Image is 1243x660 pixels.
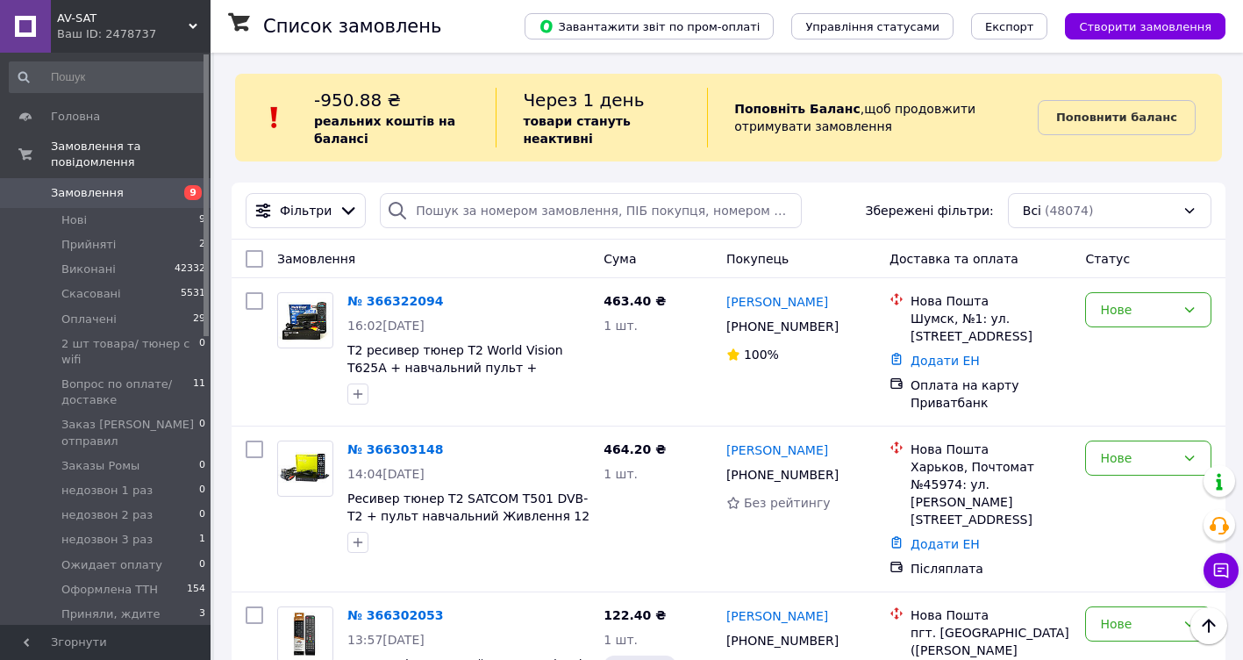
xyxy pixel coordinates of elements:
span: 100% [744,348,779,362]
a: [PERSON_NAME] [726,293,828,311]
span: 42332 [175,262,205,277]
span: Ожидает оплату [61,557,162,573]
div: Харьков, Почтомат №45974: ул. [PERSON_NAME][STREET_ADDRESS] [911,458,1071,528]
a: Створити замовлення [1047,18,1225,32]
span: 0 [199,417,205,448]
a: № 366302053 [347,608,443,622]
b: товари стануть неактивні [523,114,630,146]
span: Замовлення та повідомлення [51,139,211,170]
span: 122.40 ₴ [604,608,666,622]
span: Вопрос по оплате/доставке [61,377,193,408]
a: Т2 ресивер тюнер T2 World Vision T625A + навчальний пульт + прошивка під інтернет [347,343,563,392]
div: Нова Пошта [911,441,1071,458]
div: Нове [1100,300,1175,319]
span: 463.40 ₴ [604,294,666,308]
span: 464.20 ₴ [604,442,666,456]
span: Управління статусами [805,20,939,33]
button: Чат з покупцем [1204,553,1239,588]
span: Замовлення [277,252,355,266]
input: Пошук за номером замовлення, ПІБ покупця, номером телефону, Email, номером накладної [380,193,801,228]
div: , щоб продовжити отримувати замовлення [707,88,1038,147]
span: 0 [199,507,205,523]
a: № 366322094 [347,294,443,308]
span: Створити замовлення [1079,20,1211,33]
span: Доставка та оплата [889,252,1018,266]
span: Виконані [61,262,116,277]
a: Додати ЕН [911,354,980,368]
span: Приняли, ждите позвоним [61,606,199,638]
span: [PHONE_NUMBER] [726,319,839,334]
a: Поповнити баланс [1038,100,1196,135]
span: недозвон 3 раз [61,532,153,548]
span: Головна [51,109,100,125]
a: [PERSON_NAME] [726,607,828,625]
span: (48074) [1045,204,1093,218]
span: Збережені фільтри: [865,202,993,219]
span: недозвон 2 раз [61,507,153,523]
span: Статус [1085,252,1130,266]
a: № 366303148 [347,442,443,456]
div: Нове [1100,614,1175,634]
span: 9 [199,212,205,228]
span: 14:04[DATE] [347,467,425,481]
span: Через 1 день [523,90,644,111]
span: 0 [199,336,205,368]
a: Додати ЕН [911,537,980,551]
div: Ваш ID: 2478737 [57,26,211,42]
span: Cума [604,252,636,266]
div: Нова Пошта [911,606,1071,624]
span: [PHONE_NUMBER] [726,634,839,648]
button: Створити замовлення [1065,13,1225,39]
span: 0 [199,557,205,573]
span: Замовлення [51,185,124,201]
span: Покупець [726,252,789,266]
div: Оплата на карту Приватбанк [911,377,1071,412]
span: -950.88 ₴ [314,90,401,111]
div: Нове [1100,448,1175,468]
a: [PERSON_NAME] [726,441,828,459]
span: 2 шт товара/ тюнер с wifi [61,336,199,368]
b: Поповніть Баланс [734,102,861,116]
span: 9 [184,185,202,200]
img: Фото товару [278,298,332,342]
span: 1 шт. [604,633,638,647]
a: Фото товару [277,441,333,497]
span: 0 [199,483,205,499]
span: 29 [193,312,205,327]
button: Експорт [971,13,1048,39]
img: :exclamation: [261,104,288,131]
button: Управління статусами [791,13,954,39]
a: Ресивер тюнер Т2 SATCOM T501 DVB-T2 + пульт навчальний Живлення 12 вольтів [347,491,589,541]
div: Післяплата [911,560,1071,577]
span: AV-SAT [57,11,189,26]
span: 2 [199,237,205,253]
span: [PHONE_NUMBER] [726,468,839,482]
span: Прийняті [61,237,116,253]
div: Нова Пошта [911,292,1071,310]
span: 5531 [181,286,205,302]
h1: Список замовлень [263,16,441,37]
b: реальних коштів на балансі [314,114,455,146]
span: Нові [61,212,87,228]
span: недозвон 1 раз [61,483,153,499]
span: 1 [199,532,205,548]
input: Пошук [9,61,207,93]
span: Оформлена ТТН [61,582,158,598]
span: Заказы Ромы [61,458,139,474]
a: Фото товару [277,292,333,348]
img: Фото товару [278,452,332,485]
span: 11 [193,377,205,408]
span: Всі [1023,202,1041,219]
span: 154 [187,582,205,598]
span: Оплачені [61,312,117,327]
span: Скасовані [61,286,121,302]
span: 16:02[DATE] [347,319,425,333]
span: Без рейтингу [744,496,831,510]
span: Експорт [985,20,1034,33]
span: 1 шт. [604,319,638,333]
span: 1 шт. [604,467,638,481]
b: Поповнити баланс [1056,111,1177,124]
span: 13:57[DATE] [347,633,425,647]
